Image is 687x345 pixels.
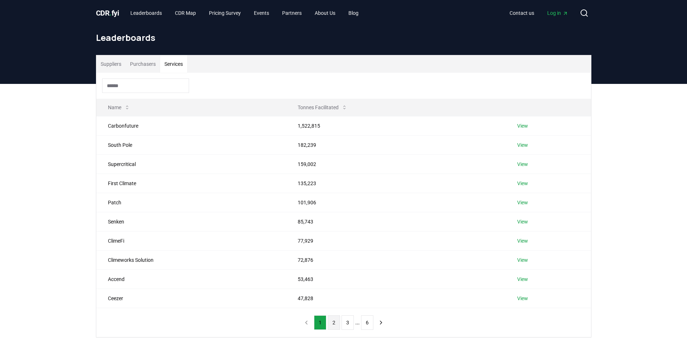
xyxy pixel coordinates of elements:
a: View [517,276,528,283]
a: About Us [309,7,341,20]
td: ClimeFi [96,231,286,250]
td: Patch [96,193,286,212]
a: Contact us [504,7,540,20]
td: Senken [96,212,286,231]
button: Suppliers [96,55,126,73]
span: Log in [547,9,568,17]
a: View [517,218,528,225]
td: 135,223 [286,174,506,193]
span: . [109,9,112,17]
td: 72,876 [286,250,506,269]
td: 159,002 [286,154,506,174]
a: View [517,122,528,129]
a: View [517,161,528,168]
td: 85,743 [286,212,506,231]
td: 77,929 [286,231,506,250]
a: Events [248,7,275,20]
td: 47,828 [286,289,506,308]
button: Name [102,100,136,115]
nav: Main [125,7,364,20]
td: Accend [96,269,286,289]
a: View [517,141,528,149]
a: Log in [541,7,574,20]
span: CDR fyi [96,9,119,17]
td: 1,522,815 [286,116,506,135]
td: Ceezer [96,289,286,308]
button: 6 [361,315,373,330]
button: Purchasers [126,55,160,73]
a: Partners [276,7,307,20]
td: Climeworks Solution [96,250,286,269]
a: CDR.fyi [96,8,119,18]
td: 182,239 [286,135,506,154]
button: Services [160,55,187,73]
a: CDR Map [169,7,202,20]
a: Leaderboards [125,7,168,20]
td: South Pole [96,135,286,154]
td: Supercritical [96,154,286,174]
a: View [517,237,528,244]
td: First Climate [96,174,286,193]
td: 101,906 [286,193,506,212]
td: Carbonfuture [96,116,286,135]
a: View [517,256,528,264]
button: 3 [342,315,354,330]
button: Tonnes Facilitated [292,100,353,115]
li: ... [355,318,360,327]
nav: Main [504,7,574,20]
td: 53,463 [286,269,506,289]
button: 1 [314,315,326,330]
button: next page [375,315,387,330]
a: Blog [343,7,364,20]
a: Pricing Survey [203,7,247,20]
h1: Leaderboards [96,32,591,43]
a: View [517,295,528,302]
a: View [517,199,528,206]
a: View [517,180,528,187]
button: 2 [328,315,340,330]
